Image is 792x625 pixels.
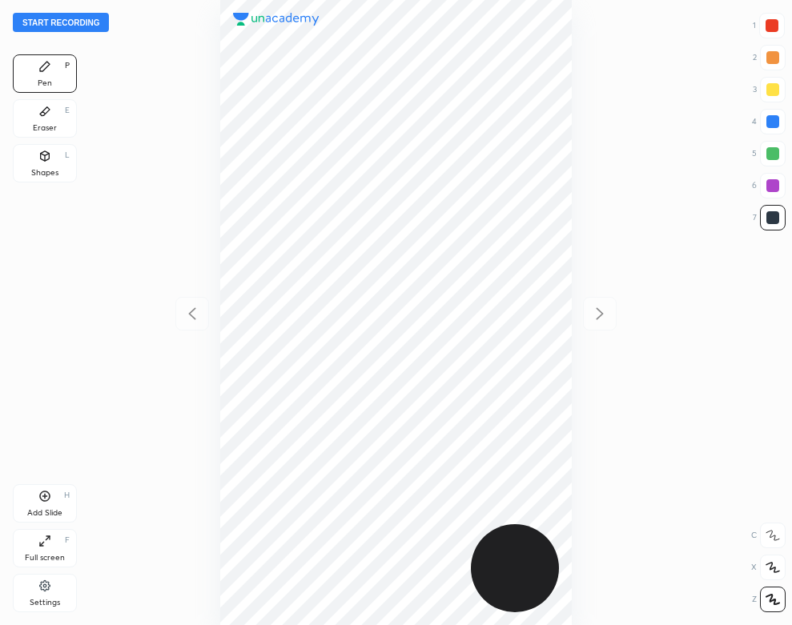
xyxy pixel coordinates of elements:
div: 3 [753,77,786,102]
div: E [65,106,70,114]
div: Add Slide [27,509,62,517]
div: 6 [752,173,786,198]
div: H [64,491,70,499]
div: 4 [752,109,786,134]
div: Settings [30,599,60,607]
div: L [65,151,70,159]
div: Full screen [25,554,65,562]
div: 5 [752,141,786,166]
button: Start recording [13,13,109,32]
div: Shapes [31,169,58,177]
div: P [65,62,70,70]
div: Eraser [33,124,57,132]
div: 1 [753,13,785,38]
img: logo.38c385cc.svg [233,13,320,26]
div: F [65,536,70,544]
div: 7 [753,205,786,230]
div: C [751,523,786,548]
div: Z [752,587,786,612]
div: Pen [38,79,52,87]
div: X [751,555,786,580]
div: 2 [753,45,786,70]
